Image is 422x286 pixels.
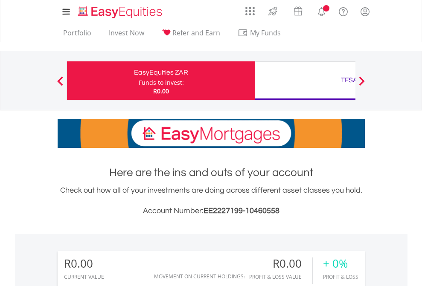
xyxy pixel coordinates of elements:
[238,27,294,38] span: My Funds
[323,257,358,270] div: + 0%
[154,274,245,279] div: Movement on Current Holdings:
[204,207,279,215] span: EE2227199-10460558
[105,29,148,42] a: Invest Now
[58,119,365,148] img: EasyMortage Promotion Banner
[332,2,354,19] a: FAQ's and Support
[64,274,104,280] div: CURRENT VALUE
[323,274,358,280] div: Profit & Loss
[285,2,311,18] a: Vouchers
[58,205,365,217] h3: Account Number:
[354,2,376,21] a: My Profile
[58,185,365,217] div: Check out how all of your investments are doing across different asset classes you hold.
[64,257,104,270] div: R0.00
[153,87,169,95] span: R0.00
[291,4,305,18] img: vouchers-v2.svg
[158,29,224,42] a: Refer and Earn
[311,2,332,19] a: Notifications
[172,28,220,38] span: Refer and Earn
[249,274,312,280] div: Profit & Loss Value
[249,257,312,270] div: R0.00
[245,6,255,16] img: grid-menu-icon.svg
[60,29,95,42] a: Portfolio
[72,66,250,78] div: EasyEquities ZAR
[266,4,280,18] img: thrive-v2.svg
[75,2,166,19] a: Home page
[353,81,370,89] button: Next
[240,2,260,16] a: AppsGrid
[139,78,184,87] div: Funds to invest:
[52,81,69,89] button: Previous
[76,5,166,19] img: EasyEquities_Logo.png
[58,165,365,180] h1: Here are the ins and outs of your account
